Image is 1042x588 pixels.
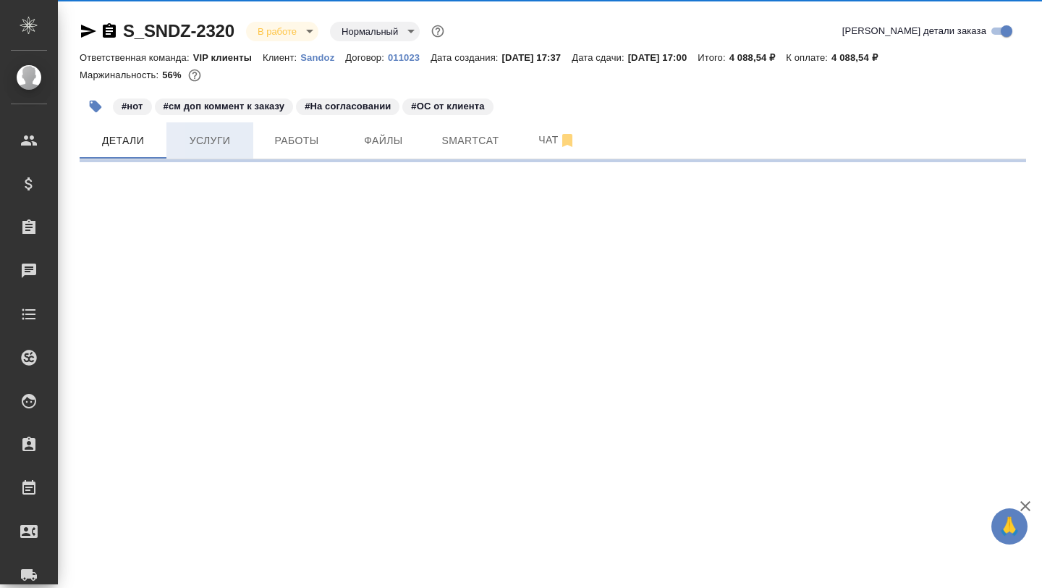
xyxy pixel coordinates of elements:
[349,132,418,150] span: Файлы
[122,99,143,114] p: #нот
[175,132,245,150] span: Услуги
[330,22,420,41] div: В работе
[388,52,431,63] p: 011023
[164,99,285,114] p: #см доп коммент к заказу
[80,22,97,40] button: Скопировать ссылку для ЯМессенджера
[123,21,234,41] a: S_SNDZ-2320
[300,51,345,63] a: Sandoz
[831,52,889,63] p: 4 088,54 ₽
[295,99,401,112] span: На согласовании
[401,99,494,112] span: ОС от клиента
[111,99,153,112] span: нот
[842,24,986,38] span: [PERSON_NAME] детали заказа
[300,52,345,63] p: Sandoz
[388,51,431,63] a: 011023
[572,52,627,63] p: Дата сдачи:
[559,132,576,149] svg: Отписаться
[729,52,787,63] p: 4 088,54 ₽
[411,99,484,114] p: #ОС от клиента
[305,99,391,114] p: #На согласовании
[786,52,831,63] p: К оплате:
[263,52,300,63] p: Клиент:
[80,52,193,63] p: Ответственная команда:
[628,52,698,63] p: [DATE] 17:00
[991,508,1028,545] button: 🙏
[698,52,729,63] p: Итого:
[80,70,162,80] p: Маржинальность:
[193,52,263,63] p: VIP клиенты
[253,25,301,38] button: В работе
[80,91,111,122] button: Добавить тэг
[997,511,1022,542] span: 🙏
[428,22,447,41] button: Доп статусы указывают на важность/срочность заказа
[185,66,204,85] button: 1498.93 RUB;
[88,132,158,150] span: Детали
[502,52,572,63] p: [DATE] 17:37
[431,52,501,63] p: Дата создания:
[246,22,318,41] div: В работе
[101,22,118,40] button: Скопировать ссылку
[162,70,185,80] p: 56%
[522,131,592,149] span: Чат
[337,25,402,38] button: Нормальный
[262,132,331,150] span: Работы
[345,52,388,63] p: Договор:
[436,132,505,150] span: Smartcat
